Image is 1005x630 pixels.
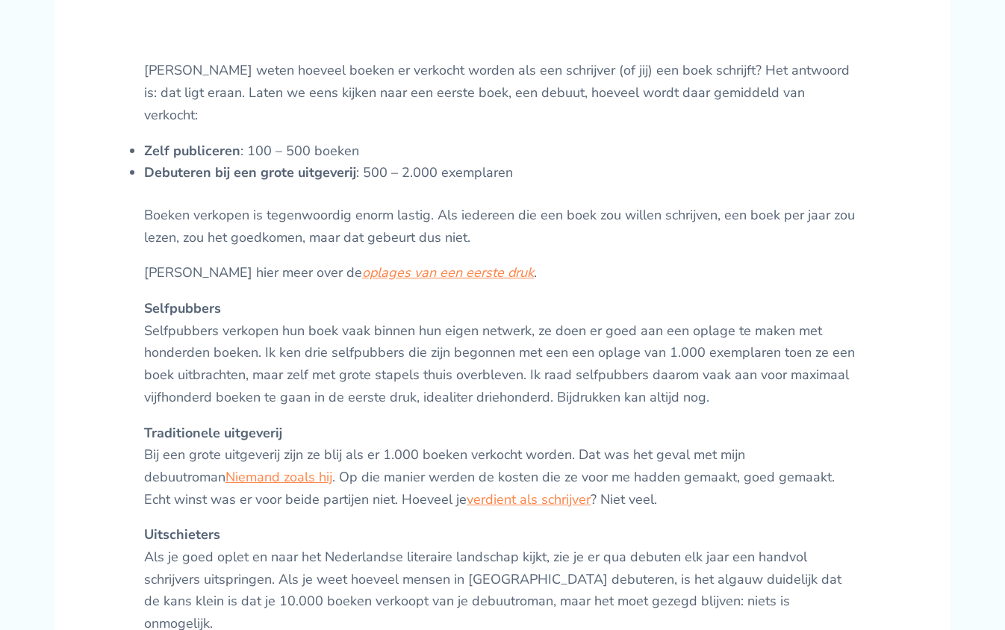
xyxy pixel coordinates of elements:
strong: Zelf publiceren [144,142,240,160]
a: Niemand zoals hij [225,468,332,486]
p: [PERSON_NAME] weten hoeveel boeken er verkocht worden als een schrijver (of jij) een boek schrijf... [144,60,861,126]
li: : 500 – 2.000 exemplaren [144,162,861,184]
p: Boeken verkopen is tegenwoordig enorm lastig. Als iedereen die een boek zou willen schrijven, een... [144,205,861,249]
li: : 100 – 500 boeken [144,140,861,163]
p: Bij een grote uitgeverij zijn ze blij als er 1.000 boeken verkocht worden. Dat was het geval met ... [144,422,861,511]
strong: Traditionele uitgeverij [144,424,282,442]
p: Selfpubbers verkopen hun boek vaak binnen hun eigen netwerk, ze doen er goed aan een oplage te ma... [144,298,861,409]
a: oplages van een eerste druk [362,263,534,281]
a: verdient als schrijver [467,490,591,508]
strong: Selfpubbers [144,299,221,317]
strong: Uitschieters [144,525,220,543]
p: [PERSON_NAME] hier meer over de . [144,262,861,284]
strong: Debuteren bij een grote uitgeverij [144,163,356,181]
